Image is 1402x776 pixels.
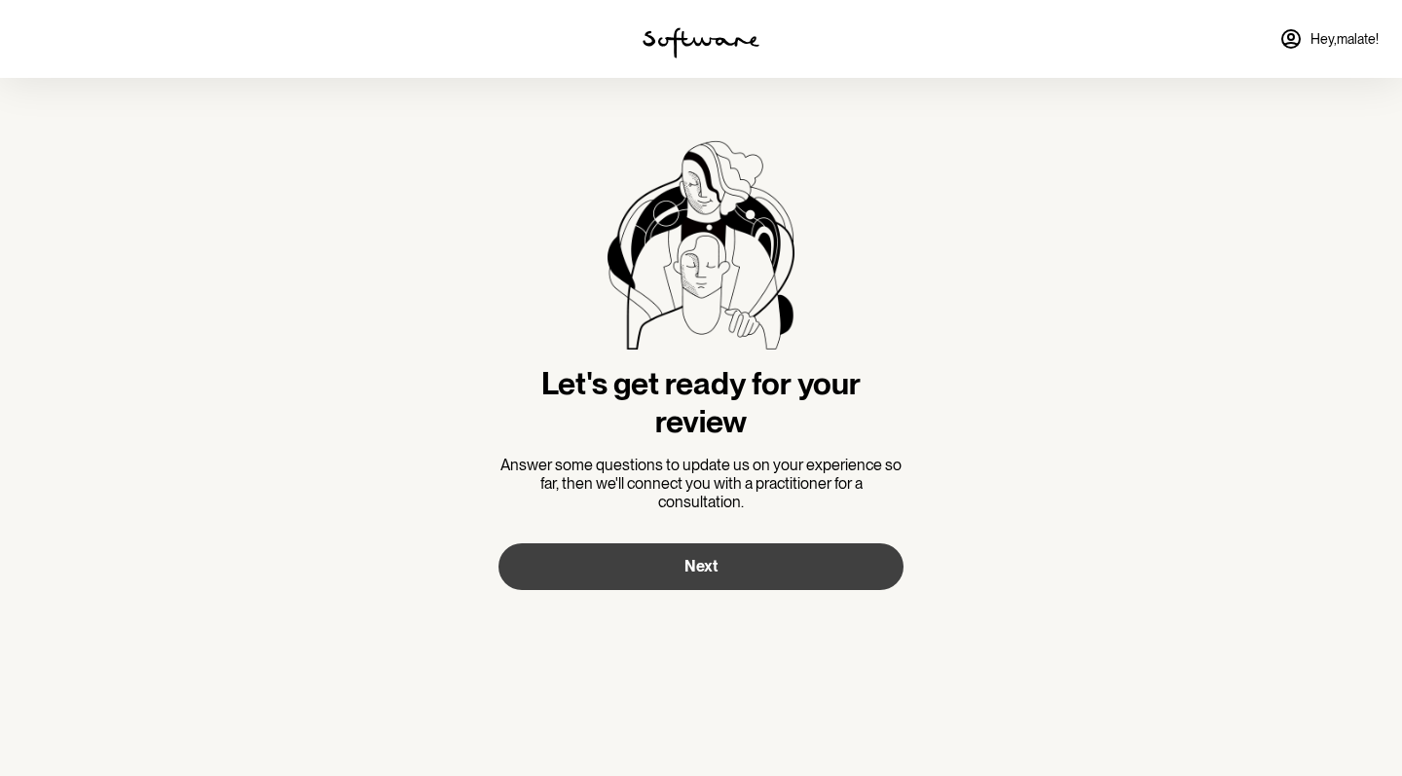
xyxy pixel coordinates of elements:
[643,27,759,58] img: software logo
[684,557,718,575] span: Next
[498,456,904,512] p: Answer some questions to update us on your experience so far, then we'll connect you with a pract...
[498,365,904,440] h3: Let's get ready for your review
[1268,16,1390,62] a: Hey,malate!
[1310,31,1379,48] span: Hey, malate !
[608,140,794,350] img: Software treatment bottle
[498,543,904,590] button: Next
